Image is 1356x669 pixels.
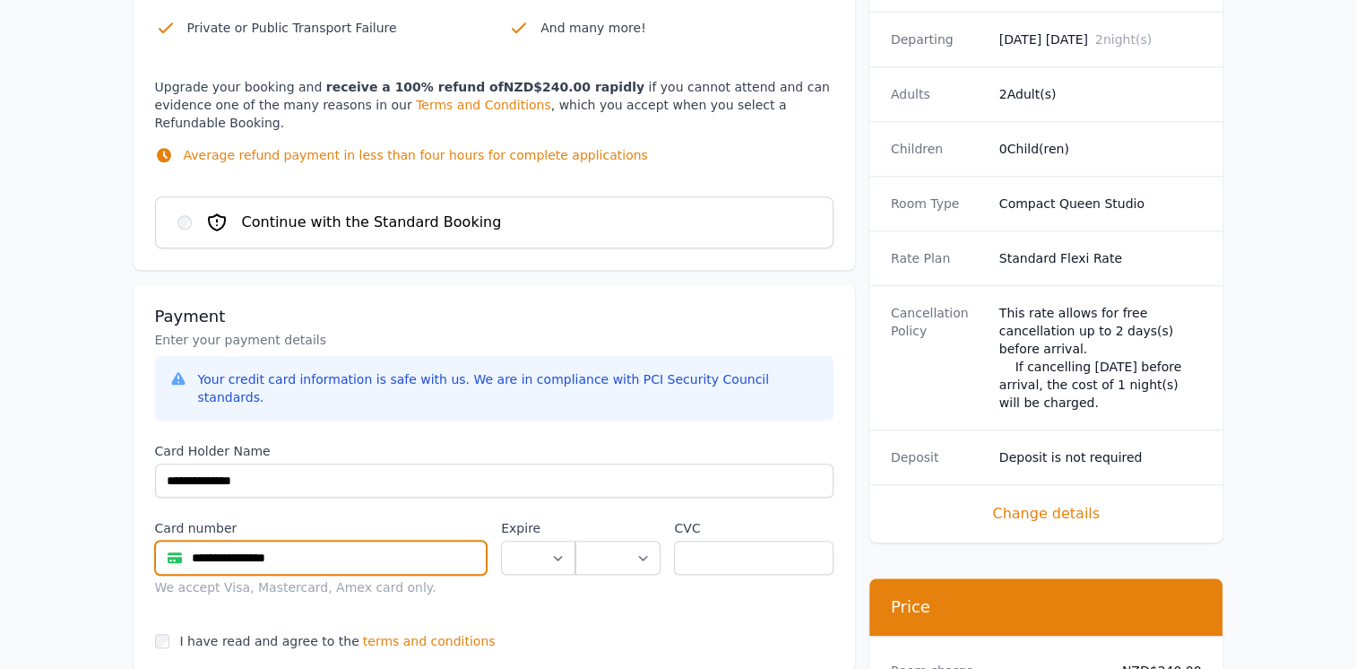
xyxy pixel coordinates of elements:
label: . [575,519,660,537]
dd: Standard Flexi Rate [999,249,1202,267]
h3: Payment [155,306,833,327]
label: Card Holder Name [155,442,833,460]
dd: 2 Adult(s) [999,85,1202,103]
dd: [DATE] [DATE] [999,30,1202,48]
a: Terms and Conditions [416,98,551,112]
dt: Room Type [891,195,985,213]
span: Change details [891,503,1202,525]
dt: Adults [891,85,985,103]
dt: Rate Plan [891,249,985,267]
label: Expire [501,519,575,537]
div: Your credit card information is safe with us. We are in compliance with PCI Security Council stan... [198,370,819,406]
div: This rate allows for free cancellation up to 2 days(s) before arrival. If cancelling [DATE] befor... [999,304,1202,412]
label: I have read and agree to the [180,634,359,648]
p: Enter your payment details [155,331,833,349]
p: And many more! [540,17,833,39]
dd: 0 Child(ren) [999,140,1202,158]
div: We accept Visa, Mastercard, Amex card only. [155,578,488,596]
p: Private or Public Transport Failure [187,17,480,39]
strong: receive a 100% refund of NZD$240.00 rapidly [326,80,644,94]
span: terms and conditions [363,632,496,650]
span: 2 night(s) [1095,32,1152,47]
dt: Cancellation Policy [891,304,985,412]
dt: Departing [891,30,985,48]
dt: Children [891,140,985,158]
h3: Price [891,596,1202,618]
dt: Deposit [891,448,985,466]
label: CVC [674,519,833,537]
p: Upgrade your booking and if you cannot attend and can evidence one of the many reasons in our , w... [155,78,833,182]
span: Continue with the Standard Booking [242,212,502,233]
dd: Deposit is not required [999,448,1202,466]
dd: Compact Queen Studio [999,195,1202,213]
label: Card number [155,519,488,537]
p: Average refund payment in less than four hours for complete applications [184,146,648,164]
